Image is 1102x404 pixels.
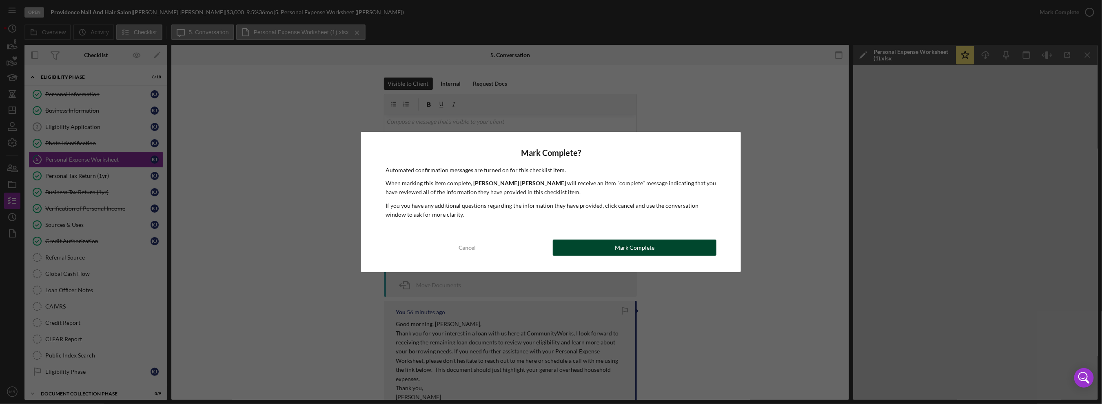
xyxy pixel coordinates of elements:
p: Automated confirmation messages are turned on for this checklist item. [386,166,716,175]
div: Cancel [459,240,476,256]
button: Mark Complete [553,240,716,256]
p: When marking this item complete, will receive an item "complete" message indicating that you have... [386,179,716,197]
b: [PERSON_NAME] [PERSON_NAME] [473,180,566,186]
div: Mark Complete [615,240,654,256]
button: Cancel [386,240,549,256]
h4: Mark Complete? [386,148,716,158]
p: If you you have any additional questions regarding the information they have provided, click canc... [386,201,716,220]
div: Open Intercom Messenger [1074,368,1094,388]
